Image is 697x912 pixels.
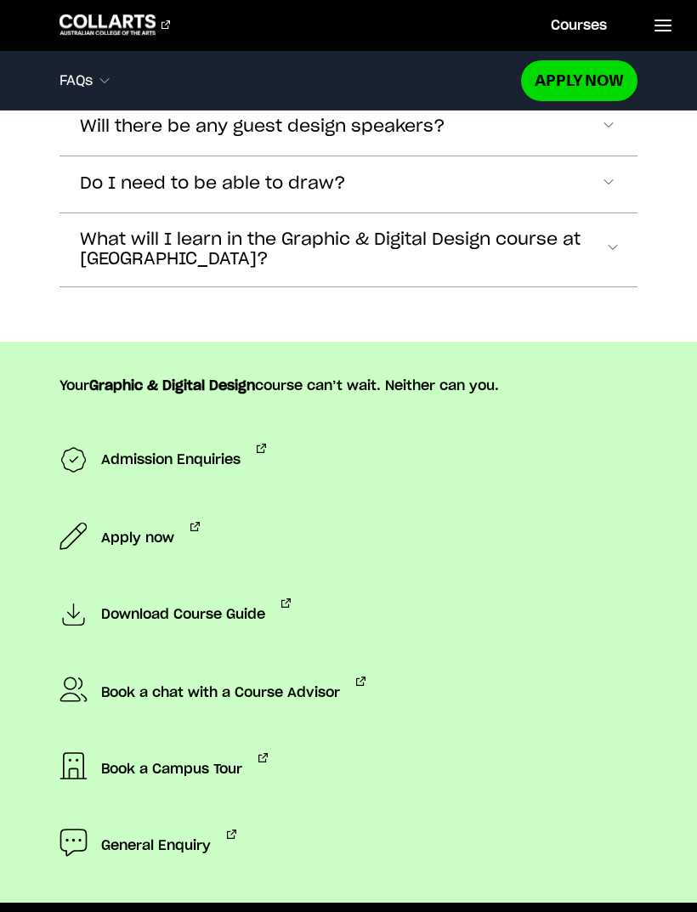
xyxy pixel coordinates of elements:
a: Apply now [59,522,200,554]
span: General Enquiry [101,830,211,862]
div: Go to homepage [59,14,170,35]
button: Do I need to be able to draw? [59,156,638,212]
button: FAQs [59,63,522,99]
a: Download Course Guide [59,598,291,632]
a: General Enquiry [59,830,236,862]
span: Will there be any guest design speakers? [80,117,445,137]
a: Admission Enquiries [59,444,266,478]
span: Admission Enquiries [101,444,241,478]
span: What will I learn in the Graphic & Digital Design course at [GEOGRAPHIC_DATA]? [80,230,605,269]
button: What will I learn in the Graphic & Digital Design course at [GEOGRAPHIC_DATA]? [59,213,638,286]
span: Apply now [101,522,174,554]
span: Do I need to be able to draw? [80,174,346,194]
p: Your course can’t wait. Neither can you. [59,376,638,396]
button: Will there be any guest design speakers? [59,99,638,156]
span: Download Course Guide [101,598,265,632]
a: Book a Campus Tour [59,753,268,785]
strong: Graphic & Digital Design [89,379,255,393]
a: Apply Now [521,60,637,100]
span: Book a Campus Tour [101,753,242,785]
span: FAQs [59,73,93,88]
a: Book a chat with a Course Advisor [59,677,365,709]
span: Book a chat with a Course Advisor [101,677,340,709]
